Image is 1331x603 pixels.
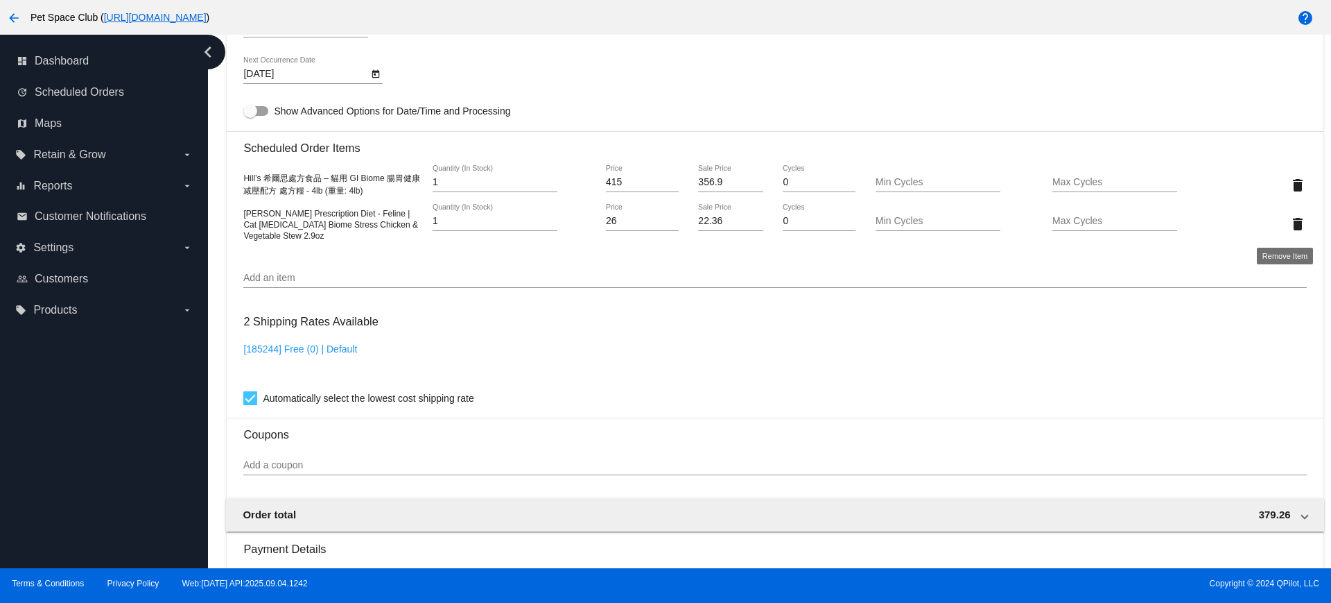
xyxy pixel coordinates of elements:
i: arrow_drop_down [182,180,193,192]
h3: Coupons [243,418,1306,441]
h3: Payment Details [243,532,1306,556]
h3: Scheduled Order Items [243,131,1306,155]
a: update Scheduled Orders [17,81,193,103]
span: Products [33,304,77,316]
input: Sale Price [698,216,763,227]
span: [PERSON_NAME] Prescription Diet - Feline | Cat [MEDICAL_DATA] Biome Stress Chicken & Vegetable St... [243,209,418,241]
input: Add a coupon [243,460,1306,471]
span: Pet Space Club ( ) [31,12,209,23]
span: Copyright © 2024 QPilot, LLC [677,579,1319,588]
span: Customer Notifications [35,210,146,223]
input: Cycles [783,216,855,227]
i: email [17,211,28,222]
mat-icon: delete [1289,216,1306,232]
input: Max Cycles [1052,216,1177,227]
a: people_outline Customers [17,268,193,290]
i: people_outline [17,273,28,284]
div: Existing methods (1) [260,567,349,578]
input: Price [606,216,679,227]
i: arrow_drop_down [182,149,193,160]
input: Quantity (In Stock) [433,216,557,227]
a: Privacy Policy [107,579,159,588]
input: Price [606,177,679,188]
i: map [17,118,28,129]
input: Next Occurrence Date [243,69,368,80]
mat-expansion-panel-header: Order total 379.26 [226,498,1323,532]
i: arrow_drop_down [182,305,193,316]
i: equalizer [15,180,26,192]
span: Maps [35,117,62,130]
span: Automatically select the lowest cost shipping rate [263,390,473,407]
input: Add an item [243,273,1306,284]
i: arrow_drop_down [182,242,193,253]
span: Customers [35,273,88,285]
a: [185244] Free (0) | Default [243,343,357,355]
button: Open calendar [368,66,383,80]
span: Dashboard [35,55,89,67]
mat-icon: arrow_back [6,10,22,26]
span: Retain & Grow [33,148,105,161]
input: Cycles [783,177,855,188]
mat-icon: help [1297,10,1314,26]
a: email Customer Notifications [17,205,193,228]
i: local_offer [15,149,26,160]
input: Quantity (In Stock) [433,177,557,188]
input: Max Cycles [1052,177,1177,188]
span: Show Advanced Options for Date/Time and Processing [274,104,510,118]
span: 379.26 [1259,509,1291,520]
span: Settings [33,241,73,254]
i: local_offer [15,305,26,316]
i: chevron_left [197,41,219,63]
i: settings [15,242,26,253]
i: dashboard [17,56,28,67]
a: Terms & Conditions [12,579,84,588]
a: dashboard Dashboard [17,50,193,72]
i: update [17,87,28,98]
h3: 2 Shipping Rates Available [243,307,378,337]
span: Scheduled Orders [35,86,124,99]
mat-icon: delete [1289,177,1306,194]
input: Sale Price [698,177,763,188]
div: Load Methods from Gateway [382,567,507,578]
a: map Maps [17,112,193,135]
input: Min Cycles [876,177,1000,188]
span: Order total [243,509,296,520]
a: [URL][DOMAIN_NAME] [104,12,207,23]
span: Hill’s 希爾思處方食品 – 貓用 GI Biome 腸胃健康减壓配方 處方糧 - 4lb (重量: 4lb) [243,173,419,196]
input: Min Cycles [876,216,1000,227]
a: Web:[DATE] API:2025.09.04.1242 [182,579,308,588]
span: Reports [33,180,72,192]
